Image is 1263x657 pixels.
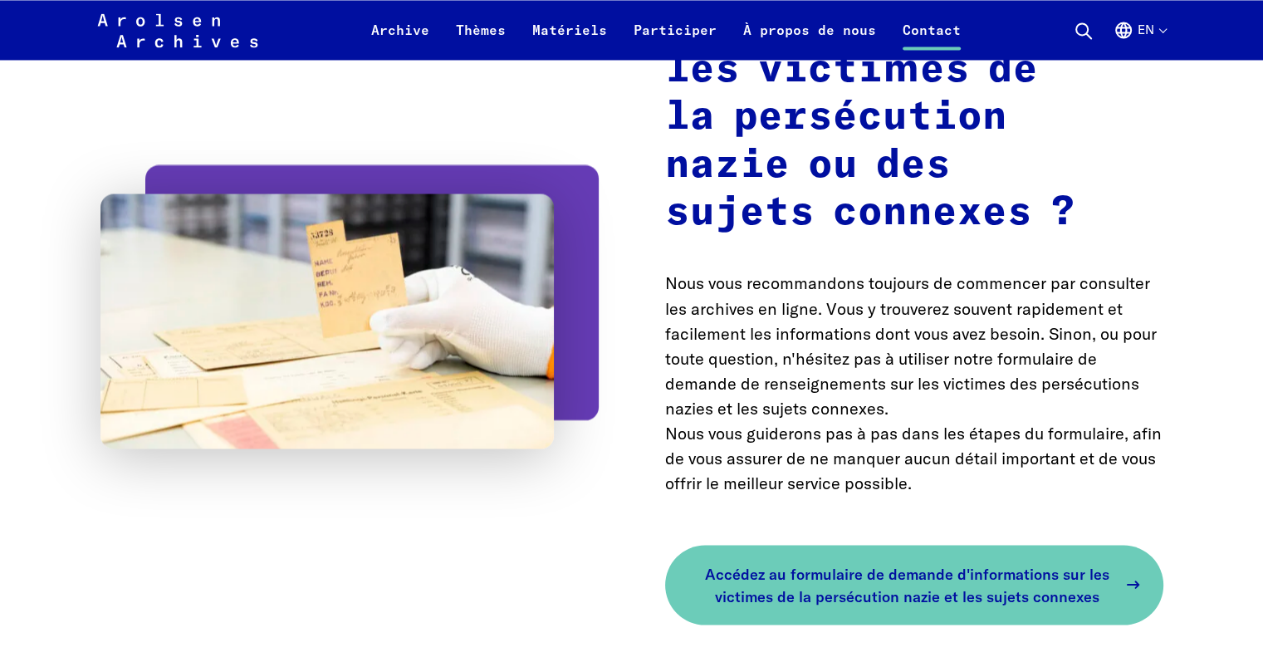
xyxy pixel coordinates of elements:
[665,545,1163,625] a: Accédez au formulaire de demande d'informations sur les victimes de la persécution nazie et les s...
[903,22,961,38] font: Contact
[456,22,506,38] font: Thèmes
[1114,20,1166,60] button: Anglais, sélection de la langue
[665,422,1162,493] font: Nous vous guiderons pas à pas dans les étapes du formulaire, afin de vous assurer de ne manquer a...
[889,20,974,60] a: Contact
[705,564,1109,606] font: Accédez au formulaire de demande d'informations sur les victimes de la persécution nazie et les s...
[371,22,429,38] font: Archive
[532,22,607,38] font: Matériels
[443,20,519,60] a: Thèmes
[743,22,876,38] font: À propos de nous
[620,20,730,60] a: Participer
[358,20,443,60] a: Archive
[730,20,889,60] a: À propos de nous
[634,22,717,38] font: Participer
[1137,22,1153,37] font: en
[519,20,620,60] a: Matériels
[665,272,1157,418] font: Nous vous recommandons toujours de commencer par consulter les archives en ligne. Vous y trouvere...
[358,10,974,50] nav: Primaire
